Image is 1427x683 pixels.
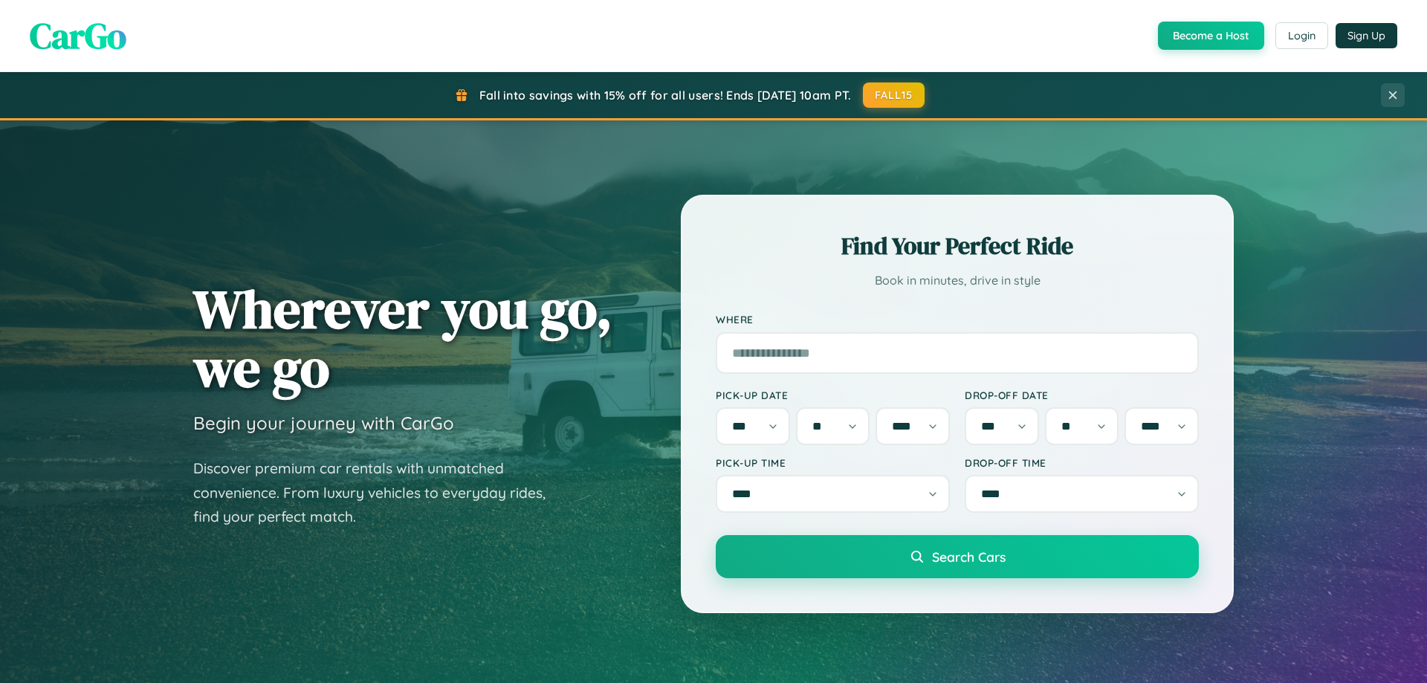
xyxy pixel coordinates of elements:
button: FALL15 [863,82,925,108]
span: Fall into savings with 15% off for all users! Ends [DATE] 10am PT. [479,88,852,103]
h1: Wherever you go, we go [193,279,612,397]
span: Search Cars [932,548,1006,565]
h2: Find Your Perfect Ride [716,230,1199,262]
p: Book in minutes, drive in style [716,270,1199,291]
label: Where [716,314,1199,326]
span: CarGo [30,11,126,60]
label: Drop-off Date [965,389,1199,401]
button: Login [1275,22,1328,49]
label: Pick-up Time [716,456,950,469]
button: Sign Up [1336,23,1397,48]
button: Search Cars [716,535,1199,578]
button: Become a Host [1158,22,1264,50]
label: Drop-off Time [965,456,1199,469]
h3: Begin your journey with CarGo [193,412,454,434]
label: Pick-up Date [716,389,950,401]
p: Discover premium car rentals with unmatched convenience. From luxury vehicles to everyday rides, ... [193,456,565,529]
